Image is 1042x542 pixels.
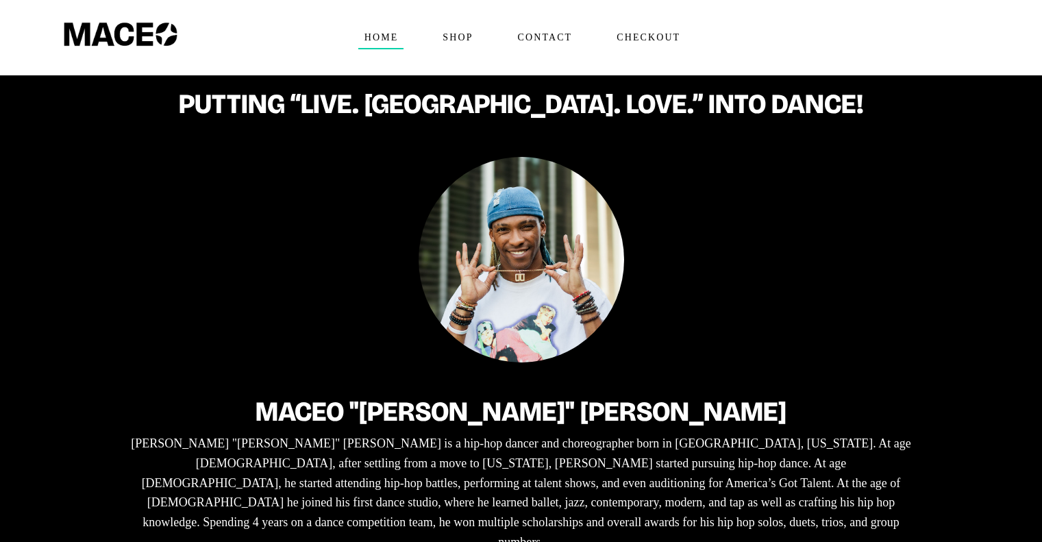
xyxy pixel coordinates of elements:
h2: Maceo "[PERSON_NAME]" [PERSON_NAME] [127,397,915,427]
span: Shop [436,27,478,49]
span: Contact [512,27,578,49]
img: Maceo Harrison [419,157,624,362]
span: Checkout [610,27,686,49]
span: Home [358,27,404,49]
